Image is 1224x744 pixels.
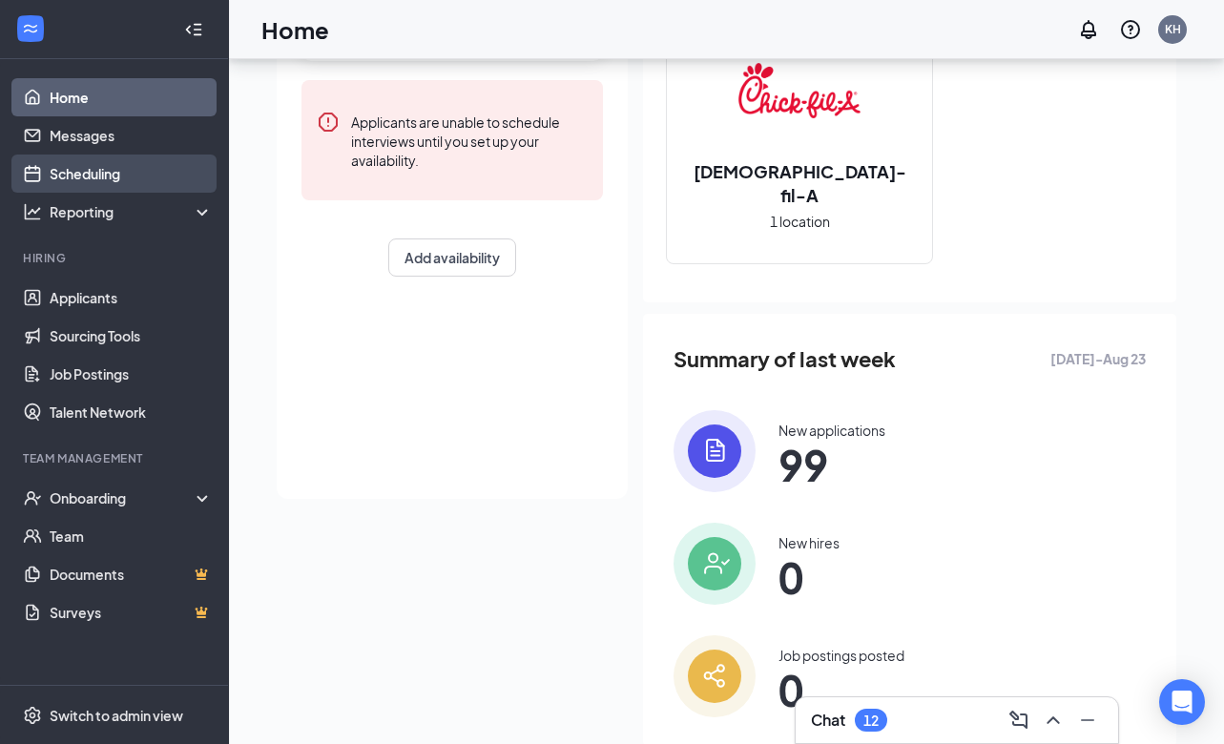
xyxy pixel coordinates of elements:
[50,393,213,431] a: Talent Network
[674,410,756,492] img: icon
[778,672,904,707] span: 0
[23,250,209,266] div: Hiring
[50,202,214,221] div: Reporting
[674,342,896,376] span: Summary of last week
[770,211,830,232] span: 1 location
[351,111,588,170] div: Applicants are unable to schedule interviews until you set up your availability.
[23,450,209,466] div: Team Management
[50,116,213,155] a: Messages
[1042,709,1065,732] svg: ChevronUp
[261,13,329,46] h1: Home
[50,517,213,555] a: Team
[1050,348,1146,369] span: [DATE] - Aug 23
[21,19,40,38] svg: WorkstreamLogo
[1159,679,1205,725] div: Open Intercom Messenger
[50,555,213,593] a: DocumentsCrown
[738,30,861,152] img: Chick-fil-A
[50,78,213,116] a: Home
[50,279,213,317] a: Applicants
[50,155,213,193] a: Scheduling
[23,202,42,221] svg: Analysis
[778,560,840,594] span: 0
[1165,21,1181,37] div: KH
[50,355,213,393] a: Job Postings
[50,593,213,631] a: SurveysCrown
[674,523,756,605] img: icon
[778,421,885,440] div: New applications
[388,238,516,277] button: Add availability
[1007,709,1030,732] svg: ComposeMessage
[778,447,885,482] span: 99
[23,488,42,507] svg: UserCheck
[811,710,845,731] h3: Chat
[1077,18,1100,41] svg: Notifications
[1072,705,1103,735] button: Minimize
[778,533,840,552] div: New hires
[50,317,213,355] a: Sourcing Tools
[667,159,932,207] h2: [DEMOGRAPHIC_DATA]-fil-A
[317,111,340,134] svg: Error
[50,706,183,725] div: Switch to admin view
[674,635,756,717] img: icon
[184,20,203,39] svg: Collapse
[23,706,42,725] svg: Settings
[1119,18,1142,41] svg: QuestionInfo
[1004,705,1034,735] button: ComposeMessage
[50,488,197,507] div: Onboarding
[863,713,879,729] div: 12
[1076,709,1099,732] svg: Minimize
[1038,705,1068,735] button: ChevronUp
[778,646,904,665] div: Job postings posted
